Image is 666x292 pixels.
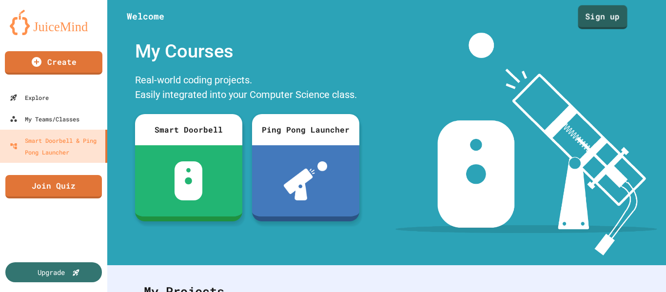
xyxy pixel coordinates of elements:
a: Sign up [578,5,627,29]
div: My Teams/Classes [10,113,79,125]
div: My Courses [130,33,364,70]
img: ppl-with-ball.png [284,161,327,200]
img: banner-image-my-projects.png [395,33,657,255]
a: Join Quiz [5,175,102,198]
img: logo-orange.svg [10,10,98,35]
div: Smart Doorbell [135,114,242,145]
div: Real-world coding projects. Easily integrated into your Computer Science class. [130,70,364,107]
div: Smart Doorbell & Ping Pong Launcher [10,135,101,158]
div: Explore [10,92,49,103]
div: Upgrade [38,267,65,277]
div: Ping Pong Launcher [252,114,359,145]
a: Create [5,51,102,75]
img: sdb-white.svg [175,161,202,200]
